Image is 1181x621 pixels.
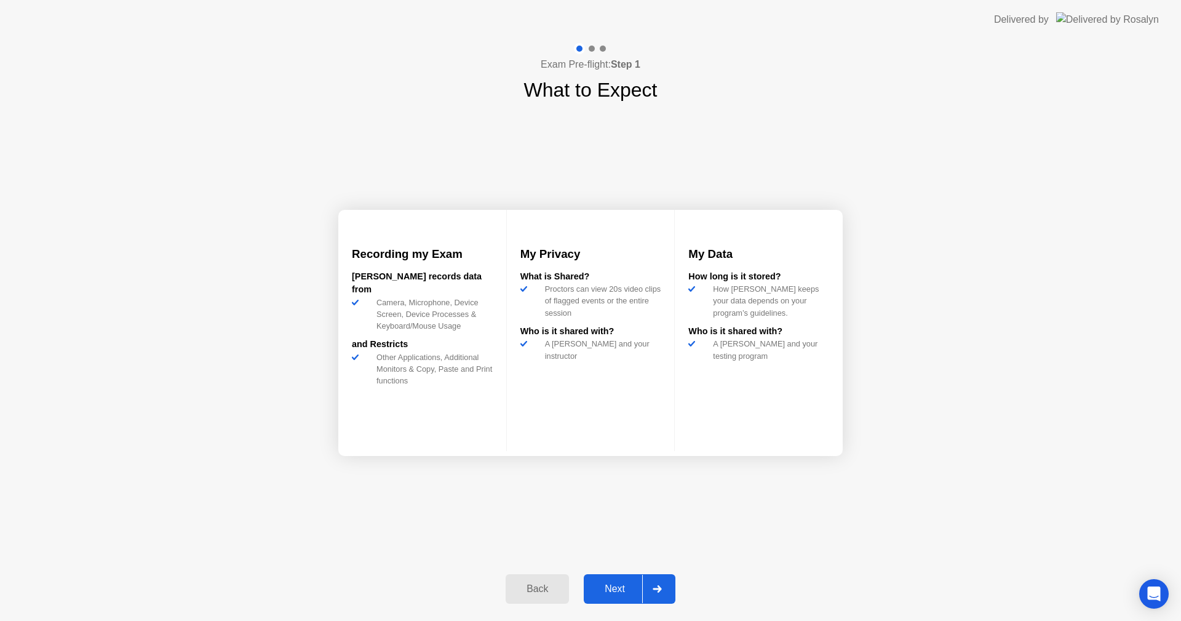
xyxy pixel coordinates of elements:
div: A [PERSON_NAME] and your testing program [708,338,829,361]
h3: My Privacy [520,246,661,263]
div: Back [509,583,565,595]
div: Camera, Microphone, Device Screen, Device Processes & Keyboard/Mouse Usage [372,297,493,332]
div: How long is it stored? [688,270,829,284]
h3: Recording my Exam [352,246,493,263]
h3: My Data [688,246,829,263]
div: Who is it shared with? [520,325,661,339]
h4: Exam Pre-flight: [541,57,640,72]
h1: What to Expect [524,75,658,105]
div: What is Shared? [520,270,661,284]
div: Delivered by [994,12,1049,27]
div: A [PERSON_NAME] and your instructor [540,338,661,361]
div: Other Applications, Additional Monitors & Copy, Paste and Print functions [372,351,493,387]
img: Delivered by Rosalyn [1056,12,1159,26]
div: How [PERSON_NAME] keeps your data depends on your program’s guidelines. [708,283,829,319]
b: Step 1 [611,59,640,70]
div: [PERSON_NAME] records data from [352,270,493,297]
button: Back [506,574,569,604]
div: Proctors can view 20s video clips of flagged events or the entire session [540,283,661,319]
div: Open Intercom Messenger [1139,579,1169,609]
div: and Restricts [352,338,493,351]
div: Who is it shared with? [688,325,829,339]
div: Next [587,583,642,595]
button: Next [584,574,675,604]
